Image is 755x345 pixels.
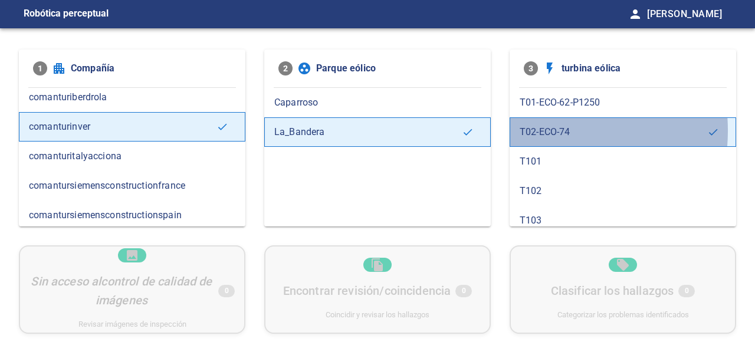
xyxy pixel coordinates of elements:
[520,185,542,196] font: T102
[510,147,736,176] div: T101
[642,2,741,26] button: [PERSON_NAME]
[264,88,491,117] div: Caparroso
[19,171,245,201] div: comantursiemensconstructionfrance
[520,156,542,167] font: T101
[29,180,185,191] font: comantursiemensconstructionfrance
[38,64,42,73] font: 1
[510,176,736,206] div: T102
[520,215,542,226] font: T103
[274,97,318,108] font: Caparroso
[283,64,288,73] font: 2
[510,88,736,117] div: T01-ECO-62-P1250
[29,209,182,221] font: comantursiemensconstructionspain
[29,150,122,162] font: comanturitalyacciona
[510,117,736,147] div: T02-ECO-74
[29,91,107,103] font: comanturiberdrola
[316,63,376,74] font: Parque eólico
[510,206,736,235] div: T103
[520,126,570,137] font: T02-ECO-74
[19,112,245,142] div: comanturinver
[647,8,722,19] font: [PERSON_NAME]
[274,126,325,137] font: La_Bandera
[264,117,491,147] div: La_Bandera
[71,63,114,74] font: Compañía
[562,63,621,74] font: turbina eólica
[19,142,245,171] div: comanturitalyacciona
[19,83,245,112] div: comanturiberdrola
[528,64,533,73] font: 3
[19,201,245,230] div: comantursiemensconstructionspain
[628,7,656,21] font: persona
[24,8,109,19] font: Robótica perceptual
[520,97,600,108] font: T01-ECO-62-P1250
[29,121,90,132] font: comanturinver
